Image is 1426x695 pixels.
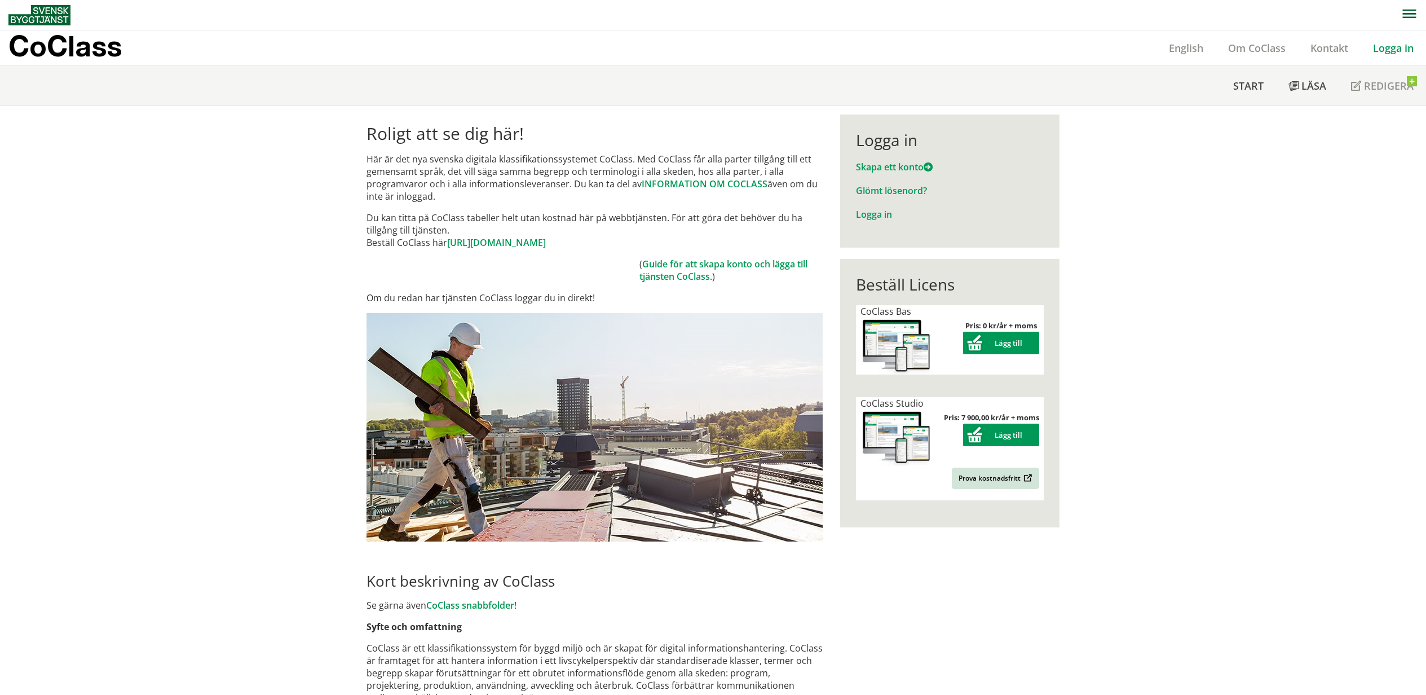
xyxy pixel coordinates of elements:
span: Start [1233,79,1264,93]
a: Prova kostnadsfritt [952,468,1039,489]
div: Beställ Licens [856,275,1044,294]
a: Lägg till [963,430,1039,440]
img: coclass-license.jpg [860,410,933,467]
strong: Pris: 0 kr/år + moms [965,320,1037,331]
button: Lägg till [963,424,1039,446]
strong: Syfte och omfattning [367,621,462,633]
a: [URL][DOMAIN_NAME] [447,236,546,249]
img: coclass-license.jpg [860,318,933,375]
img: Outbound.png [1022,474,1032,482]
p: Du kan titta på CoClass tabeller helt utan kostnad här på webbtjänsten. För att göra det behöver ... [367,212,823,249]
button: Lägg till [963,332,1039,354]
a: CoClass snabbfolder [426,599,514,612]
a: Skapa ett konto [856,161,933,173]
span: Läsa [1301,79,1326,93]
a: Kontakt [1298,41,1361,55]
strong: Pris: 7 900,00 kr/år + moms [944,412,1039,423]
img: Svensk Byggtjänst [8,5,70,25]
p: Här är det nya svenska digitala klassifikationssystemet CoClass. Med CoClass får alla parter till... [367,153,823,203]
a: Glömt lösenord? [856,184,927,197]
img: login.jpg [367,313,823,542]
h2: Kort beskrivning av CoClass [367,572,823,590]
a: Om CoClass [1216,41,1298,55]
span: CoClass Studio [860,397,924,410]
a: Start [1221,66,1276,105]
div: Logga in [856,130,1044,149]
a: Logga in [1361,41,1426,55]
a: English [1156,41,1216,55]
span: CoClass Bas [860,305,911,318]
a: Lägg till [963,338,1039,348]
h1: Roligt att se dig här! [367,124,823,144]
a: INFORMATION OM COCLASS [642,178,767,190]
td: ( .) [639,258,823,283]
a: Läsa [1276,66,1339,105]
a: Logga in [856,208,892,221]
a: CoClass [8,30,146,65]
a: Guide för att skapa konto och lägga till tjänsten CoClass [639,258,807,283]
p: CoClass [8,39,122,52]
p: Se gärna även ! [367,599,823,612]
p: Om du redan har tjänsten CoClass loggar du in direkt! [367,292,823,304]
